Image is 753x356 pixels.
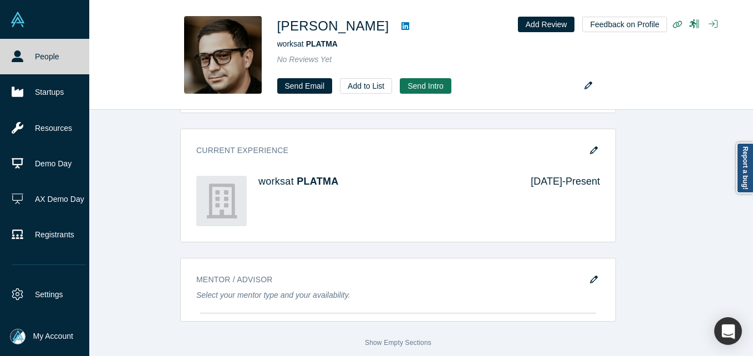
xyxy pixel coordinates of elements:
[736,143,753,194] a: Report a bug!
[297,176,338,187] a: PLATMA
[277,55,332,64] span: No Reviews Yet
[10,12,26,27] img: Alchemist Vault Logo
[196,176,247,226] img: PLATMA's Logo
[400,78,451,94] button: Send Intro
[340,78,392,94] button: Add to List
[277,78,333,94] a: Send Email
[196,145,584,156] h3: Current Experience
[10,329,26,344] img: Mia Scott's Account
[10,329,73,344] button: My Account
[277,39,338,48] span: works at
[33,330,73,342] span: My Account
[518,17,575,32] button: Add Review
[258,176,515,188] h4: works at
[196,289,600,301] p: Select your mentor type and your availability.
[196,274,584,286] h3: Mentor / Advisor
[365,339,431,346] button: Show Empty Sections
[184,16,262,94] img: Maksym Prokhorov's Profile Image
[306,39,338,48] a: PLATMA
[277,16,389,36] h1: [PERSON_NAME]
[515,176,600,226] div: [DATE] - Present
[582,17,667,32] button: Feedback on Profile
